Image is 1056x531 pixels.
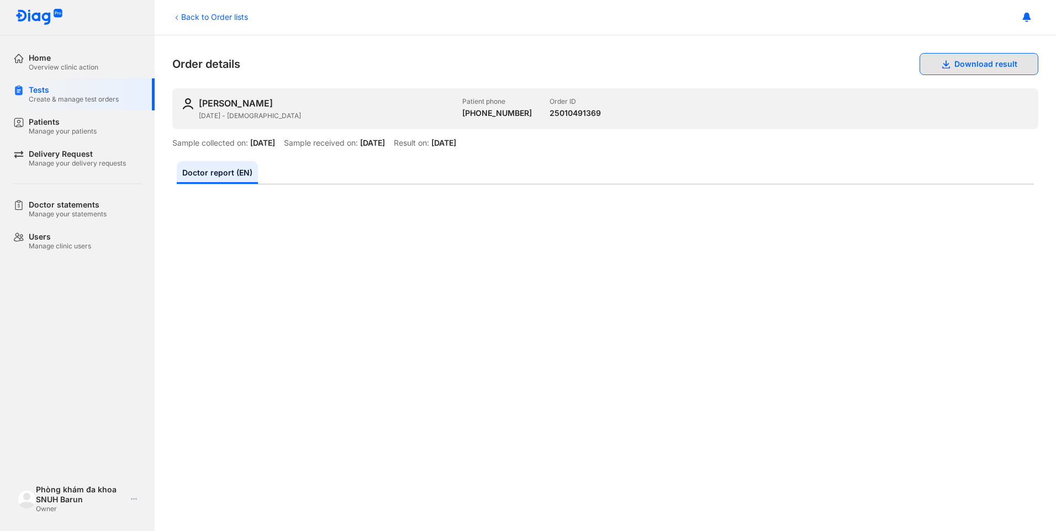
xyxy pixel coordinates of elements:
div: Overview clinic action [29,63,98,72]
div: [DATE] - [DEMOGRAPHIC_DATA] [199,111,453,120]
div: 25010491369 [550,108,601,118]
div: Manage your patients [29,127,97,136]
div: [PERSON_NAME] [199,97,273,109]
div: Delivery Request [29,149,126,159]
div: Owner [36,505,126,513]
div: Order ID [550,97,601,106]
div: Doctor statements [29,200,107,210]
div: Manage your delivery requests [29,159,126,168]
div: Home [29,53,98,63]
div: Users [29,232,91,242]
img: logo [15,9,63,26]
div: Manage clinic users [29,242,91,251]
button: Download result [920,53,1038,75]
div: [DATE] [250,138,275,148]
div: Result on: [394,138,429,148]
img: user-icon [181,97,194,110]
div: Sample collected on: [172,138,248,148]
img: logo [18,490,36,508]
div: Create & manage test orders [29,95,119,104]
div: Phòng khám đa khoa SNUH Barun [36,485,126,505]
div: Manage your statements [29,210,107,219]
div: Back to Order lists [172,11,248,23]
div: [DATE] [360,138,385,148]
div: Patients [29,117,97,127]
div: Tests [29,85,119,95]
a: Doctor report (EN) [177,161,258,184]
div: Order details [172,53,1038,75]
div: Sample received on: [284,138,358,148]
div: [PHONE_NUMBER] [462,108,532,118]
div: Patient phone [462,97,532,106]
div: [DATE] [431,138,456,148]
